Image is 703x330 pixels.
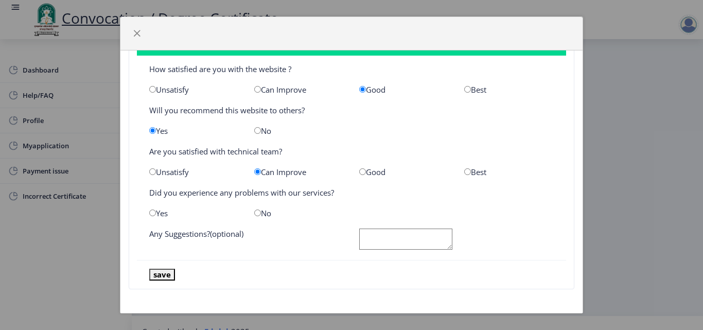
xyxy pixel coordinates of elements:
div: Did you experience any problems with our services? [142,187,561,198]
div: Unsatisfy [142,84,247,95]
div: Any Suggestions?(optional) [142,229,351,252]
div: Best [456,84,561,95]
div: No [247,126,351,136]
button: save [149,269,175,281]
div: How satisfied are you with the website ? [142,64,561,74]
div: Can Improve [247,84,351,95]
div: Unsatisfy [142,167,247,177]
div: Will you recommend this website to others? [142,105,561,115]
div: Best [456,167,561,177]
div: Yes [142,126,247,136]
div: Can Improve [247,167,351,177]
div: Good [351,84,456,95]
div: Yes [142,208,247,218]
div: Are you satisfied with technical team? [142,146,561,157]
div: No [247,208,351,218]
div: Good [351,167,456,177]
